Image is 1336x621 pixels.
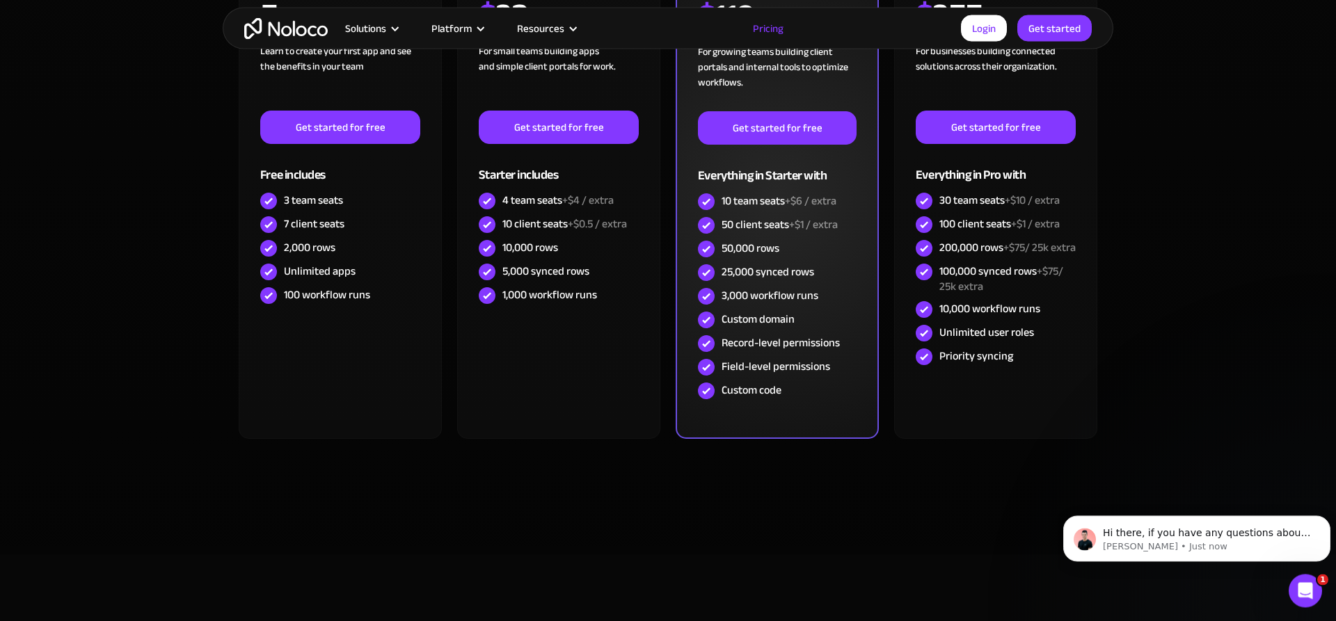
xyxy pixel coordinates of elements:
span: +$0.5 / extra [568,213,627,234]
a: Get started [1017,15,1092,41]
div: For businesses building connected solutions across their organization. ‍ [916,44,1076,111]
div: Record-level permissions [722,335,840,350]
div: Unlimited user roles [939,325,1034,340]
div: 7 client seats [284,216,344,232]
a: home [244,17,328,39]
div: 10 team seats [722,193,836,209]
a: Get started for free [479,111,639,144]
span: +$1 / extra [1011,213,1060,234]
div: 10,000 rows [502,240,558,255]
span: +$10 / extra [1005,190,1060,211]
div: Field-level permissions [722,359,830,374]
div: Starter includes [479,144,639,189]
div: Platform [414,19,500,37]
a: Get started for free [916,111,1076,144]
a: Pricing [735,19,801,37]
div: Platform [431,19,472,37]
div: For growing teams building client portals and internal tools to optimize workflows. [698,45,857,111]
div: 1,000 workflow runs [502,287,597,303]
div: For small teams building apps and simple client portals for work. ‍ [479,44,639,111]
div: 5,000 synced rows [502,264,589,279]
div: Custom domain [722,312,795,327]
a: Get started for free [260,111,420,144]
a: Login [961,15,1007,41]
iframe: Intercom notifications message [1058,486,1336,583]
div: 50,000 rows [722,241,779,256]
div: Solutions [328,19,414,37]
span: +$1 / extra [789,214,838,235]
div: 25,000 synced rows [722,264,814,280]
span: +$75/ 25k extra [1003,237,1076,258]
div: 50 client seats [722,217,838,232]
div: 2,000 rows [284,240,335,255]
div: Everything in Starter with [698,145,857,190]
div: 100 client seats [939,216,1060,232]
div: Unlimited apps [284,264,356,279]
div: Custom code [722,382,781,398]
div: Learn to create your first app and see the benefits in your team ‍ [260,44,420,111]
div: 200,000 rows [939,240,1076,255]
a: Get started for free [698,111,857,145]
span: +$6 / extra [785,191,836,211]
iframe: Intercom live chat [1289,574,1322,607]
span: +$4 / extra [562,190,614,211]
div: 100 workflow runs [284,287,370,303]
span: +$75/ 25k extra [939,261,1063,297]
div: 4 team seats [502,193,614,208]
div: 3 team seats [284,193,343,208]
div: 30 team seats [939,193,1060,208]
div: Free includes [260,144,420,189]
div: Resources [500,19,592,37]
div: 10,000 workflow runs [939,301,1040,316]
div: Resources [517,19,564,37]
div: 10 client seats [502,216,627,232]
div: 3,000 workflow runs [722,288,818,303]
div: 100,000 synced rows [939,264,1076,294]
div: Priority syncing [939,348,1013,364]
span: 1 [1317,574,1328,585]
div: Everything in Pro with [916,144,1076,189]
div: Solutions [345,19,386,37]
